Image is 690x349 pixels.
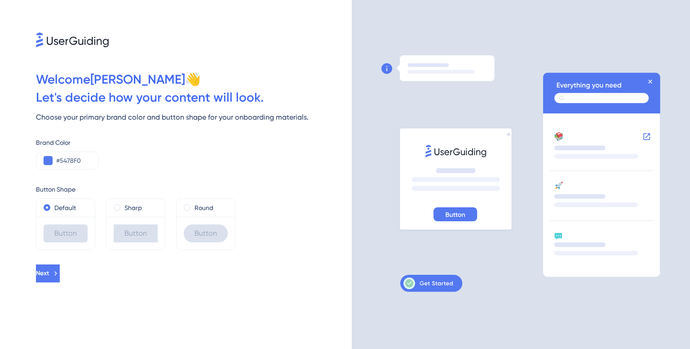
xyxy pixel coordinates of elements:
[114,224,158,242] div: Button
[36,112,352,123] div: Choose your primary brand color and button shape for your onboarding materials.
[44,224,88,242] div: Button
[124,202,142,213] label: Sharp
[36,184,352,195] div: Button Shape
[54,202,76,213] label: Default
[36,137,352,148] div: Brand Color
[36,268,49,279] span: Next
[36,264,60,282] button: Next
[36,89,352,107] div: Let ' s decide how your content will look.
[36,71,352,89] div: Welcome [PERSON_NAME] 👋
[195,202,213,213] label: Round
[184,224,228,242] div: Button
